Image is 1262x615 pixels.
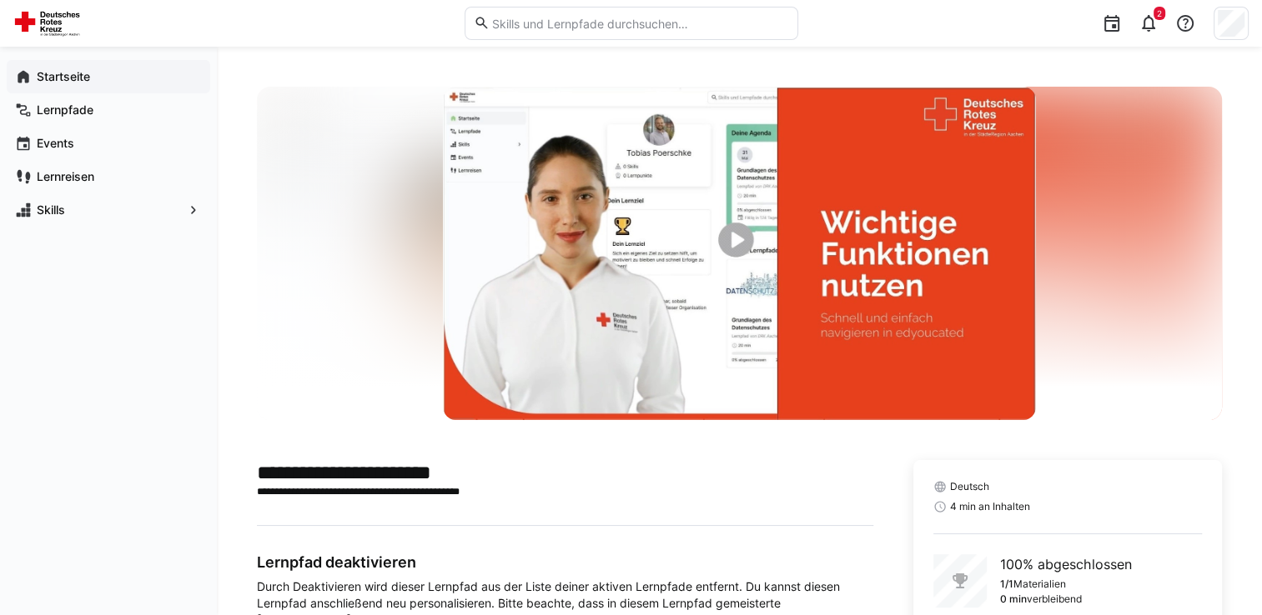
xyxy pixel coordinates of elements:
[1157,8,1162,18] span: 2
[490,16,788,31] input: Skills und Lernpfade durchsuchen…
[1000,554,1131,574] p: 100% abgeschlossen
[1013,577,1066,591] p: Materialien
[950,500,1030,513] span: 4 min an Inhalten
[1000,577,1013,591] p: 1/1
[1000,592,1027,606] p: 0 min
[1027,592,1082,606] p: verbleibend
[950,480,989,493] span: Deutsch
[257,552,873,572] h3: Lernpfad deaktivieren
